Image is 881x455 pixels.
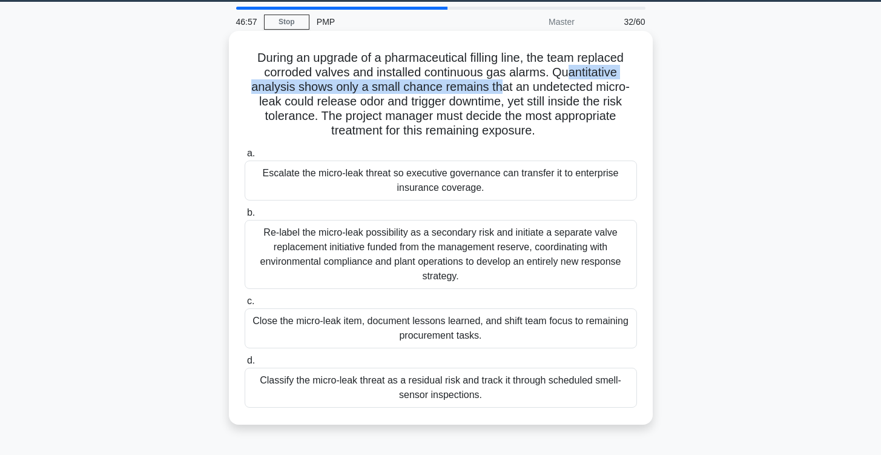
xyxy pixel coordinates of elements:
span: c. [247,296,254,306]
span: b. [247,207,255,218]
span: a. [247,148,255,158]
div: Escalate the micro-leak threat so executive governance can transfer it to enterprise insurance co... [245,161,637,201]
div: Classify the micro-leak threat as a residual risk and track it through scheduled smell-sensor ins... [245,368,637,408]
div: Re-label the micro-leak possibility as a secondary risk and initiate a separate valve replacement... [245,220,637,289]
div: PMP [309,10,476,34]
a: Stop [264,15,309,30]
div: 46:57 [229,10,264,34]
span: d. [247,355,255,365]
div: Close the micro-leak item, document lessons learned, and shift team focus to remaining procuremen... [245,308,637,348]
div: 32/60 [582,10,653,34]
h5: During an upgrade of a pharmaceutical filling line, the team replaced corroded valves and install... [243,50,638,139]
div: Master [476,10,582,34]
